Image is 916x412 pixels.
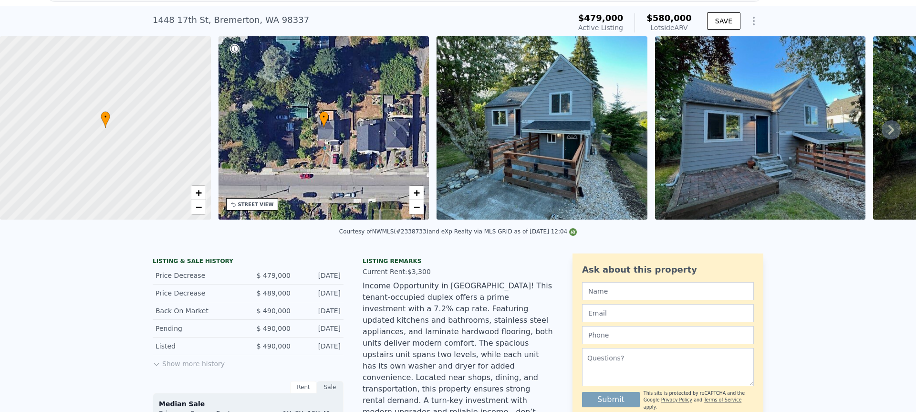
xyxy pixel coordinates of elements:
a: Zoom out [191,200,206,214]
input: Email [582,304,754,322]
img: NWMLS Logo [569,228,577,236]
input: Phone [582,326,754,344]
span: $ 490,000 [257,307,291,315]
div: 1448 17th St , Bremerton , WA 98337 [153,13,309,27]
div: Courtesy of NWMLS (#2338733) and eXp Realty via MLS GRID as of [DATE] 12:04 [339,228,577,235]
div: STREET VIEW [238,201,274,208]
img: Sale: 149605643 Parcel: 102163903 [437,36,647,220]
div: Sale [317,381,343,393]
span: $ 490,000 [257,325,291,332]
div: Ask about this property [582,263,754,276]
div: • [319,111,329,128]
span: $ 489,000 [257,289,291,297]
span: • [101,113,110,121]
a: Zoom in [409,186,424,200]
div: Listing remarks [363,257,553,265]
button: Submit [582,392,640,407]
button: Show Options [744,11,763,31]
div: Price Decrease [156,288,240,298]
span: $ 490,000 [257,342,291,350]
div: [DATE] [298,341,341,351]
span: Current Rent: [363,268,407,275]
span: $ 479,000 [257,272,291,279]
span: − [195,201,201,213]
div: Price Decrease [156,271,240,280]
span: $3,300 [407,268,431,275]
div: Rent [290,381,317,393]
div: Back On Market [156,306,240,316]
img: Sale: 149605643 Parcel: 102163903 [655,36,866,220]
div: [DATE] [298,324,341,333]
div: Median Sale [159,399,337,409]
a: Zoom out [409,200,424,214]
span: + [195,187,201,199]
a: Zoom in [191,186,206,200]
span: Active Listing [578,24,623,32]
div: • [101,111,110,128]
span: $479,000 [578,13,624,23]
a: Terms of Service [704,397,741,402]
button: Show more history [153,355,225,369]
input: Name [582,282,754,300]
div: [DATE] [298,288,341,298]
a: Privacy Policy [661,397,692,402]
span: • [319,113,329,121]
div: [DATE] [298,271,341,280]
div: Listed [156,341,240,351]
div: Pending [156,324,240,333]
div: [DATE] [298,306,341,316]
span: $580,000 [646,13,692,23]
div: This site is protected by reCAPTCHA and the Google and apply. [644,390,754,411]
div: LISTING & SALE HISTORY [153,257,343,267]
button: SAVE [707,12,740,30]
span: − [414,201,420,213]
div: Lotside ARV [646,23,692,32]
span: + [414,187,420,199]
